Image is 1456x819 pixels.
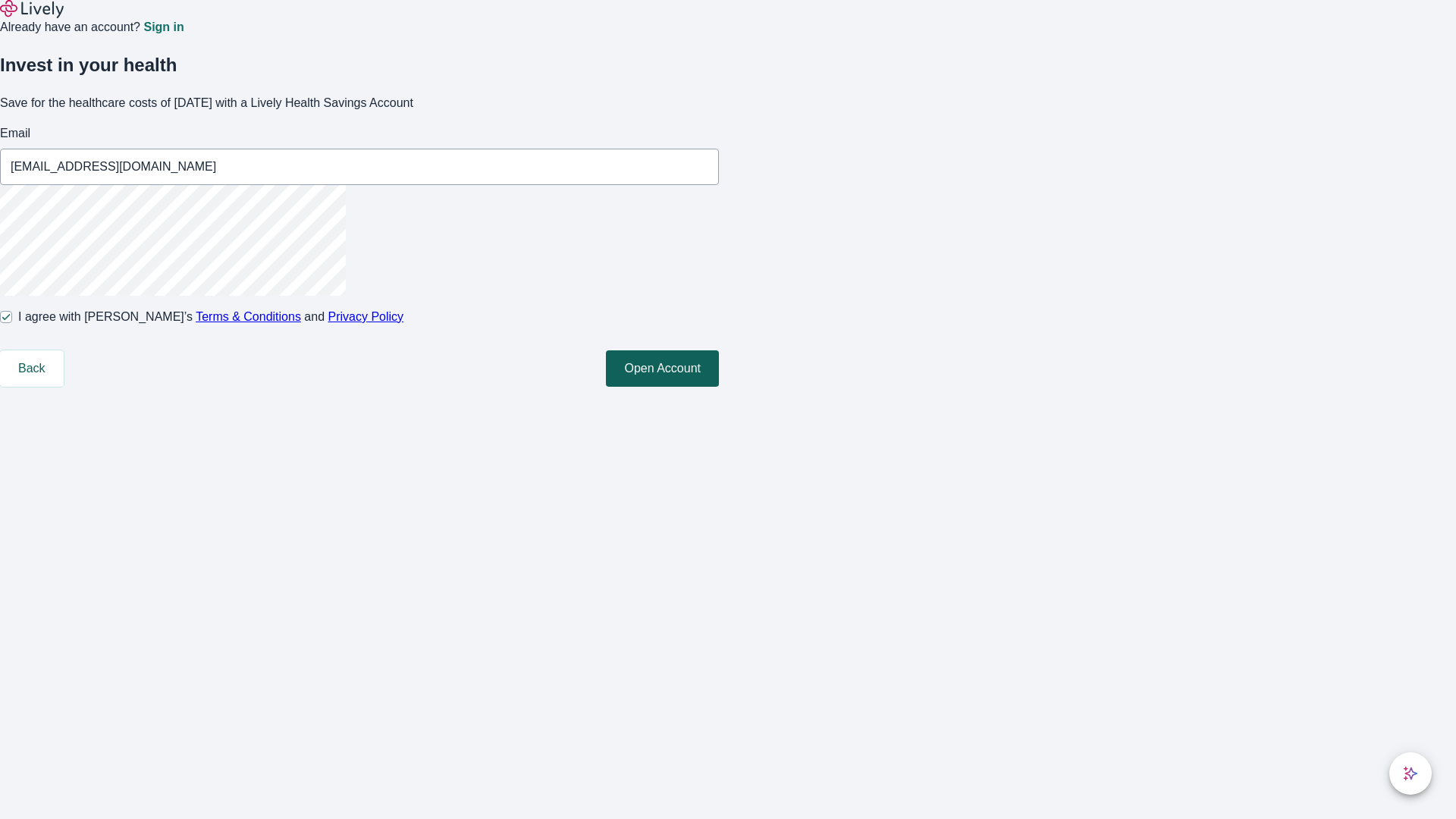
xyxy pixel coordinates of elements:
a: Sign in [143,21,184,33]
span: I agree with [PERSON_NAME]’s and [18,308,403,326]
svg: Lively AI Assistant [1403,766,1418,781]
button: chat [1389,752,1432,795]
a: Terms & Conditions [196,310,301,323]
a: Privacy Policy [328,310,404,323]
button: Open Account [606,350,719,387]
